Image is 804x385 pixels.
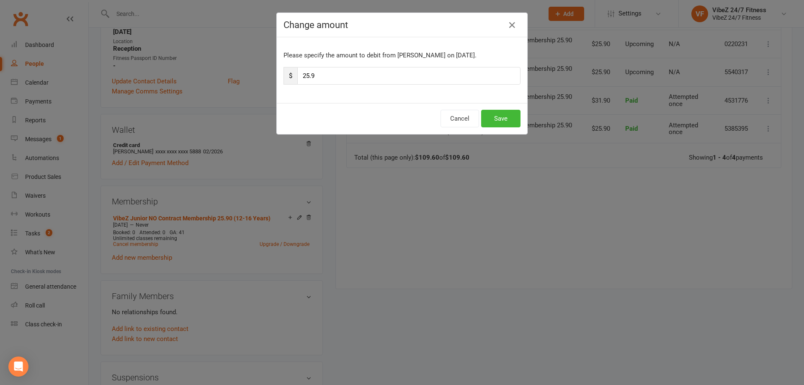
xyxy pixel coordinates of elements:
[441,110,479,127] button: Cancel
[8,357,28,377] div: Open Intercom Messenger
[283,20,521,30] h4: Change amount
[283,50,521,60] p: Please specify the amount to debit from [PERSON_NAME] on [DATE].
[481,110,521,127] button: Save
[505,18,519,32] button: Close
[283,67,297,85] span: $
